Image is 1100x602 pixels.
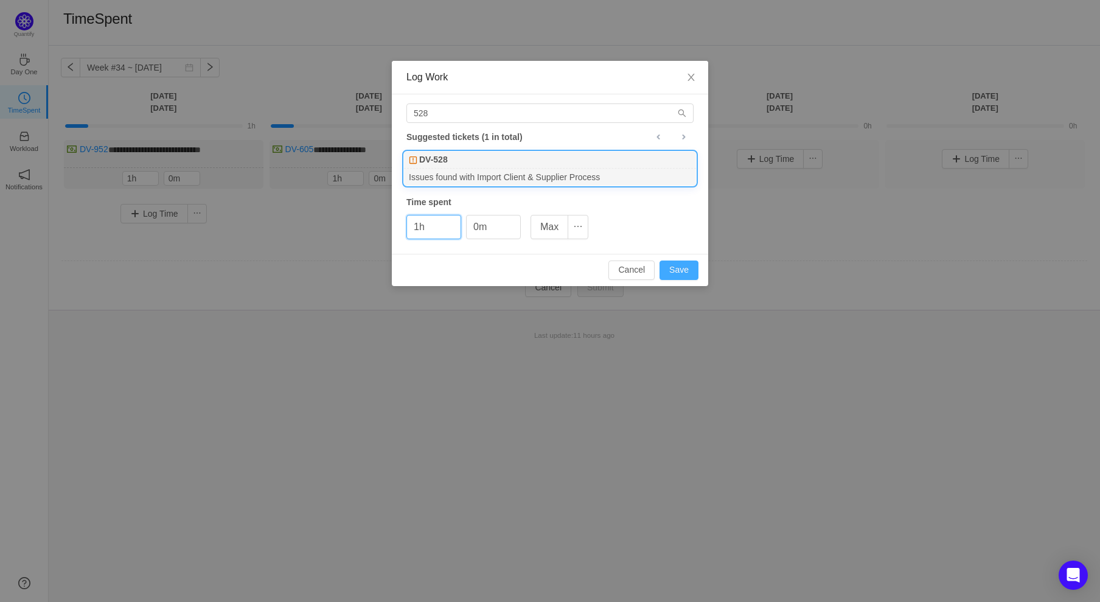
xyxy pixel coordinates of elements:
[1059,561,1088,590] div: Open Intercom Messenger
[419,153,448,166] b: DV-528
[674,61,708,95] button: Close
[531,215,568,239] button: Max
[406,71,694,84] div: Log Work
[568,215,588,239] button: icon: ellipsis
[660,261,698,280] button: Save
[404,169,696,185] div: Issues found with Import Client & Supplier Process
[678,109,686,117] i: icon: search
[409,156,417,164] img: 10308
[608,261,655,280] button: Cancel
[686,72,696,82] i: icon: close
[406,196,694,209] div: Time spent
[406,129,694,145] div: Suggested tickets (1 in total)
[406,103,694,123] input: Search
